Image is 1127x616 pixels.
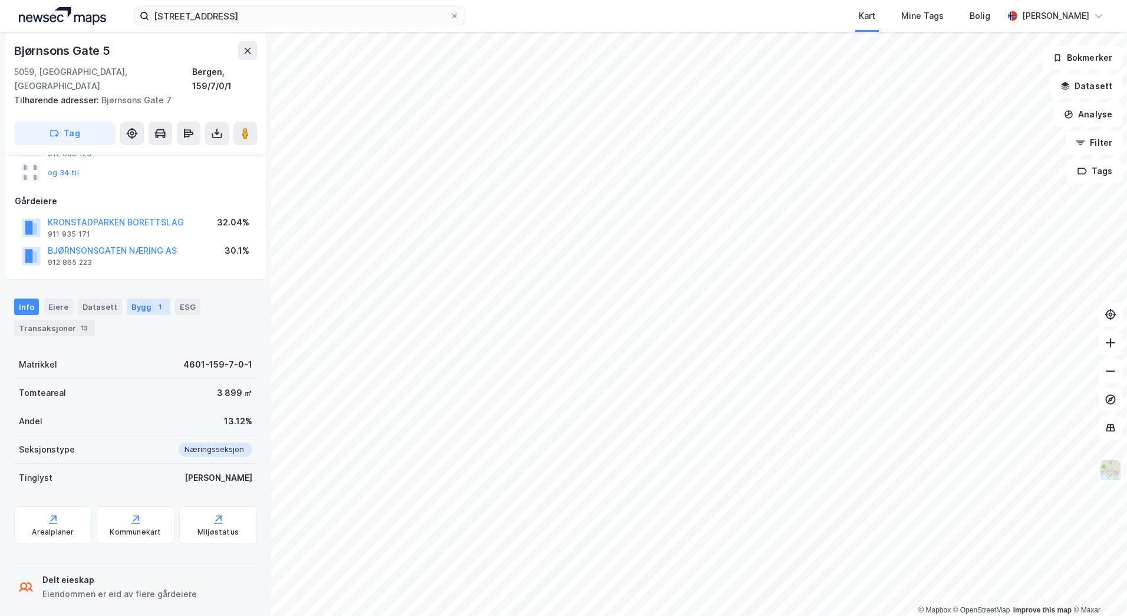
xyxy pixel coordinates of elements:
div: Eiendommen er eid av flere gårdeiere [42,587,197,601]
div: 13.12% [224,414,252,428]
div: Seksjonstype [19,443,75,457]
div: 5059, [GEOGRAPHIC_DATA], [GEOGRAPHIC_DATA] [14,65,192,93]
div: 912 865 223 [48,258,92,267]
div: Eiere [44,299,73,315]
div: Delt eieskap [42,573,197,587]
div: Miljøstatus [197,527,239,537]
div: 3 899 ㎡ [217,386,252,400]
div: 32.04% [217,215,249,230]
div: [PERSON_NAME] [1022,9,1089,23]
div: Bjørnsons Gate 7 [14,93,248,107]
div: Bolig [970,9,990,23]
div: Mine Tags [901,9,944,23]
img: logo.a4113a55bc3d86da70a041830d287a7e.svg [19,7,106,25]
div: Andel [19,414,42,428]
div: ESG [175,299,200,315]
div: Kart [859,9,875,23]
div: Tinglyst [19,471,52,485]
div: Arealplaner [32,527,74,537]
button: Tag [14,122,116,145]
div: Datasett [78,299,122,315]
div: Info [14,299,39,315]
div: 30.1% [225,244,249,258]
div: 911 935 171 [48,230,90,239]
div: Kontrollprogram for chat [1068,559,1127,616]
button: Bokmerker [1043,46,1122,70]
button: Filter [1066,131,1122,155]
div: Bjørnsons Gate 5 [14,41,113,60]
img: Z [1099,459,1122,481]
button: Tags [1067,159,1122,183]
div: Matrikkel [19,358,57,372]
iframe: Chat Widget [1068,559,1127,616]
div: Kommunekart [110,527,161,537]
div: Bygg [127,299,170,315]
a: Mapbox [918,606,951,614]
button: Analyse [1054,103,1122,126]
div: 13 [78,322,90,334]
span: Tilhørende adresser: [14,95,101,105]
div: Bergen, 159/7/0/1 [192,65,257,93]
input: Søk på adresse, matrikkel, gårdeiere, leietakere eller personer [149,7,450,25]
a: OpenStreetMap [953,606,1010,614]
div: Gårdeiere [15,194,256,208]
div: Tomteareal [19,386,66,400]
div: Transaksjoner [14,320,95,336]
a: Improve this map [1013,606,1072,614]
div: [PERSON_NAME] [184,471,252,485]
div: 1 [154,301,166,313]
button: Datasett [1050,74,1122,98]
div: 4601-159-7-0-1 [183,358,252,372]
